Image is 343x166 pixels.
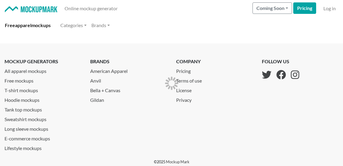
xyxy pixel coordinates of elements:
a: Pricing [293,2,316,14]
a: Terms of use [176,75,207,84]
a: Hoodie mockups [5,94,81,104]
a: Pricing [176,65,207,75]
a: License [176,84,207,94]
a: Long sleeve mockups [5,123,81,133]
a: Lifestyle mockups [5,142,81,152]
p: company [176,58,207,65]
a: Log in [321,2,338,14]
a: Bella + Canvas [90,84,167,94]
a: Privacy [176,94,207,104]
a: Brands [89,19,112,31]
a: Online mockup generator [62,2,120,14]
a: Sweatshirt mockups [5,113,81,123]
a: Free mockups [5,75,81,84]
a: Categories [58,19,89,31]
a: E-commerce mockups [5,133,81,142]
a: Mockup Mark [166,159,189,164]
a: Tank top mockups [5,104,81,113]
a: American Apparel [90,65,167,75]
button: Coming Soon [252,2,292,14]
p: © 2025 [154,159,189,165]
p: brands [90,58,167,65]
a: Gildan [90,94,167,104]
p: mockup generators [5,58,81,65]
p: follow us [262,58,299,65]
a: Anvil [90,75,167,84]
a: T-shirt mockups [5,84,81,94]
a: All apparel mockups [5,65,81,75]
img: Mockup Mark [5,6,57,13]
span: apparel [15,22,31,28]
a: Freeapparelmockups [2,19,53,31]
